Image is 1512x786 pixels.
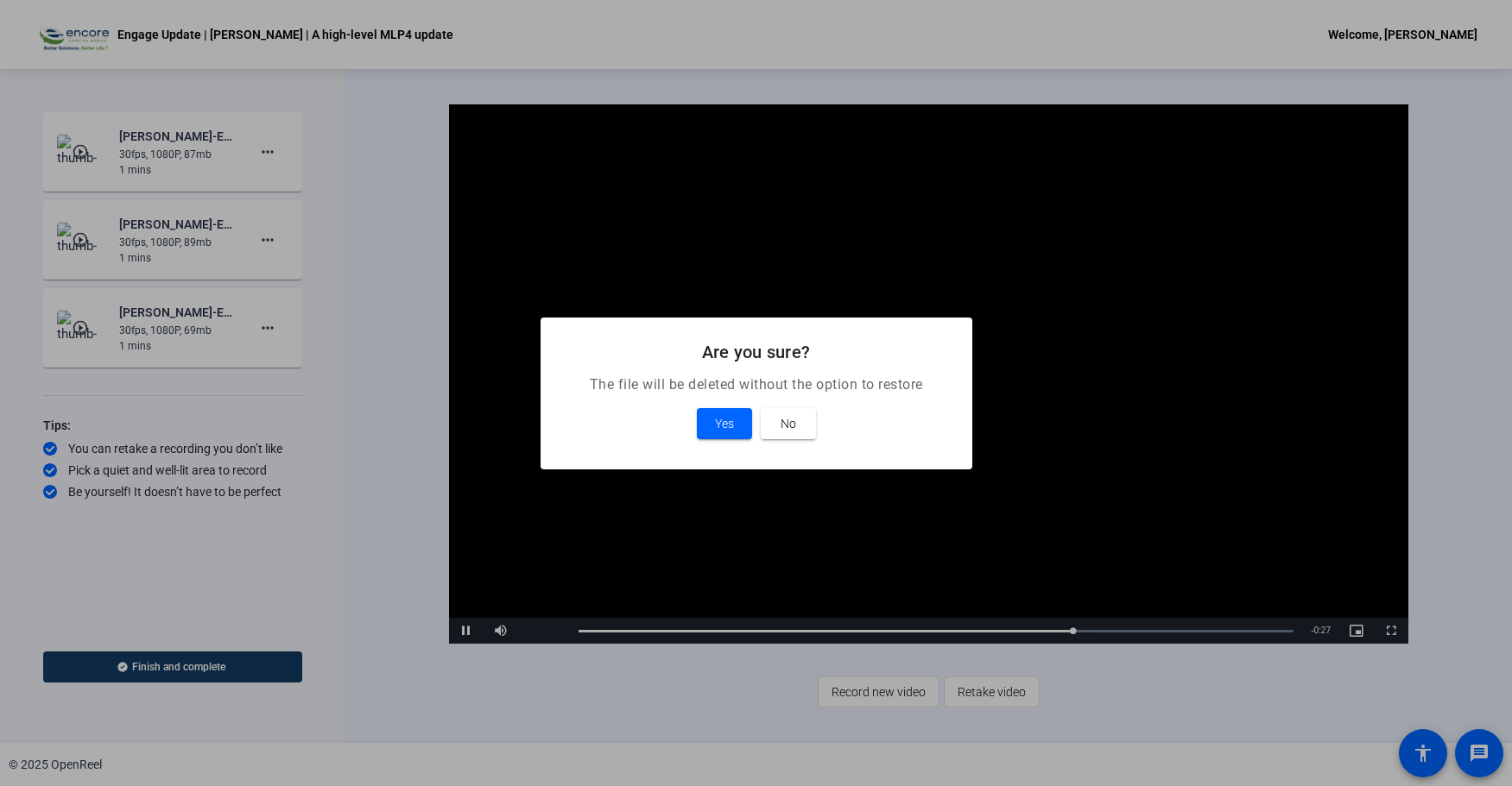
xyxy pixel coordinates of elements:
span: Yes [715,413,734,434]
button: No [761,408,816,439]
h2: Are you sure? [561,338,952,366]
button: Yes [697,408,752,439]
span: No [781,413,796,434]
p: The file will be deleted without the option to restore [561,374,952,395]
